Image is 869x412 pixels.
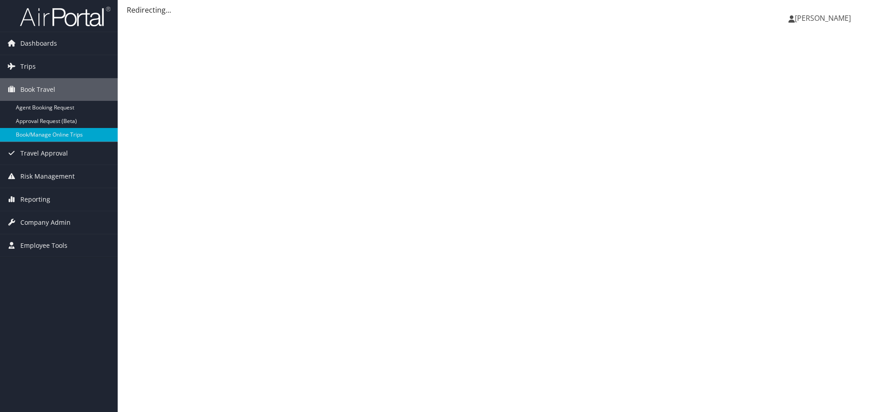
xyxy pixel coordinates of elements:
[20,78,55,101] span: Book Travel
[20,165,75,188] span: Risk Management
[20,55,36,78] span: Trips
[20,211,71,234] span: Company Admin
[20,6,110,27] img: airportal-logo.png
[788,5,860,32] a: [PERSON_NAME]
[795,13,851,23] span: [PERSON_NAME]
[127,5,860,15] div: Redirecting...
[20,188,50,211] span: Reporting
[20,142,68,165] span: Travel Approval
[20,234,67,257] span: Employee Tools
[20,32,57,55] span: Dashboards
